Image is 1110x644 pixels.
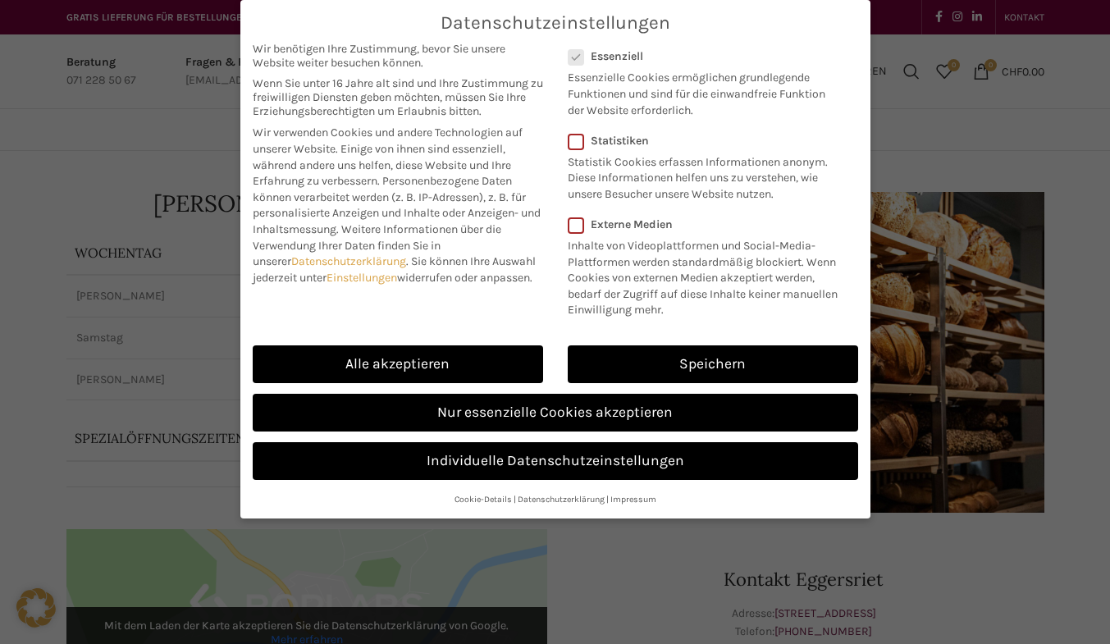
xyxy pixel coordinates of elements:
a: Alle akzeptieren [253,345,543,383]
span: Wenn Sie unter 16 Jahre alt sind und Ihre Zustimmung zu freiwilligen Diensten geben möchten, müss... [253,76,543,118]
p: Essenzielle Cookies ermöglichen grundlegende Funktionen und sind für die einwandfreie Funktion de... [568,63,837,118]
span: Wir verwenden Cookies und andere Technologien auf unserer Website. Einige von ihnen sind essenzie... [253,126,523,188]
span: Wir benötigen Ihre Zustimmung, bevor Sie unsere Website weiter besuchen können. [253,42,543,70]
a: Datenschutzerklärung [518,494,605,505]
a: Einstellungen [327,271,397,285]
label: Externe Medien [568,217,847,231]
a: Datenschutzerklärung [291,254,406,268]
label: Statistiken [568,134,837,148]
a: Cookie-Details [455,494,512,505]
a: Impressum [610,494,656,505]
label: Essenziell [568,49,837,63]
span: Sie können Ihre Auswahl jederzeit unter widerrufen oder anpassen. [253,254,536,285]
span: Personenbezogene Daten können verarbeitet werden (z. B. IP-Adressen), z. B. für personalisierte A... [253,174,541,236]
a: Nur essenzielle Cookies akzeptieren [253,394,858,432]
p: Statistik Cookies erfassen Informationen anonym. Diese Informationen helfen uns zu verstehen, wie... [568,148,837,203]
span: Datenschutzeinstellungen [441,12,670,34]
a: Individuelle Datenschutzeinstellungen [253,442,858,480]
a: Speichern [568,345,858,383]
span: Weitere Informationen über die Verwendung Ihrer Daten finden Sie in unserer . [253,222,501,268]
p: Inhalte von Videoplattformen und Social-Media-Plattformen werden standardmäßig blockiert. Wenn Co... [568,231,847,318]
